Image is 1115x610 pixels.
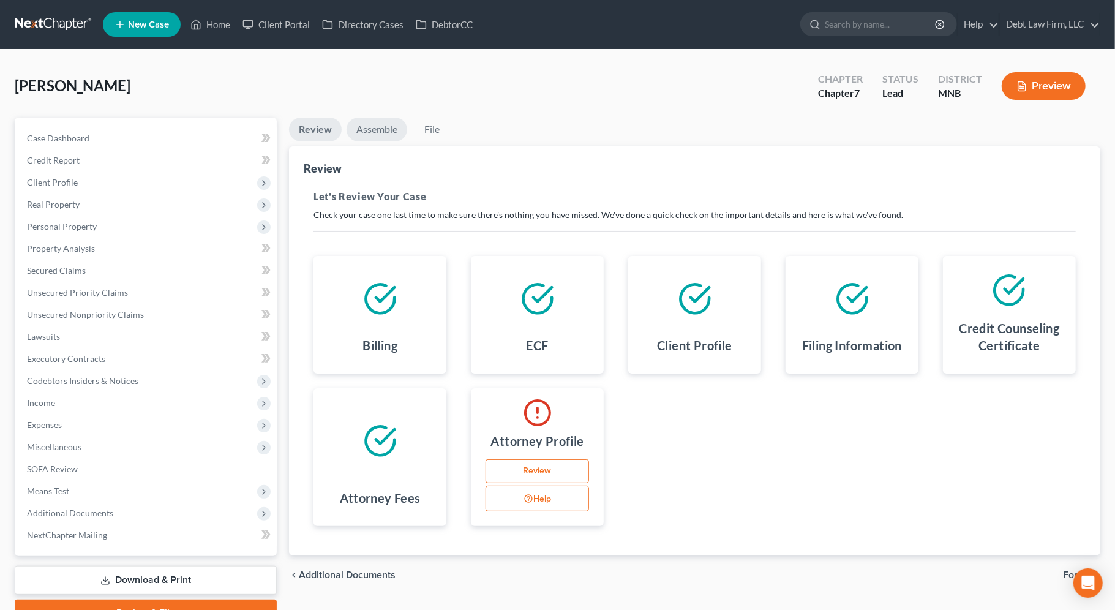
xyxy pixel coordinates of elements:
[27,353,105,364] span: Executory Contracts
[882,72,918,86] div: Status
[854,87,860,99] span: 7
[17,348,277,370] a: Executory Contracts
[313,209,1076,221] p: Check your case one last time to make sure there's nothing you have missed. We've done a quick ch...
[412,118,451,141] a: File
[27,309,144,320] span: Unsecured Nonpriority Claims
[410,13,479,36] a: DebtorCC
[128,20,169,29] span: New Case
[1073,568,1103,598] div: Open Intercom Messenger
[27,243,95,254] span: Property Analysis
[486,486,589,511] button: Help
[289,570,299,580] i: chevron_left
[299,570,396,580] span: Additional Documents
[27,221,97,232] span: Personal Property
[486,459,589,484] a: Review
[527,337,549,354] h4: ECF
[486,486,594,514] div: Help
[17,282,277,304] a: Unsecured Priority Claims
[17,326,277,348] a: Lawsuits
[1000,13,1100,36] a: Debt Law Firm, LLC
[490,432,584,450] h4: Attorney Profile
[802,337,902,354] h4: Filing Information
[27,375,138,386] span: Codebtors Insiders & Notices
[289,570,396,580] a: chevron_left Additional Documents
[17,458,277,480] a: SOFA Review
[1063,570,1100,580] button: Forms chevron_right
[27,155,80,165] span: Credit Report
[17,127,277,149] a: Case Dashboard
[316,13,410,36] a: Directory Cases
[17,238,277,260] a: Property Analysis
[347,118,407,141] a: Assemble
[938,72,982,86] div: District
[27,133,89,143] span: Case Dashboard
[27,508,113,518] span: Additional Documents
[27,199,80,209] span: Real Property
[17,304,277,326] a: Unsecured Nonpriority Claims
[15,77,130,94] span: [PERSON_NAME]
[1002,72,1086,100] button: Preview
[27,397,55,408] span: Income
[27,486,69,496] span: Means Test
[184,13,236,36] a: Home
[818,72,863,86] div: Chapter
[17,524,277,546] a: NextChapter Mailing
[27,331,60,342] span: Lawsuits
[17,260,277,282] a: Secured Claims
[825,13,937,36] input: Search by name...
[953,320,1066,354] h4: Credit Counseling Certificate
[27,530,107,540] span: NextChapter Mailing
[958,13,999,36] a: Help
[882,86,918,100] div: Lead
[15,566,277,595] a: Download & Print
[313,189,1076,204] h5: Let's Review Your Case
[17,149,277,171] a: Credit Report
[1063,570,1091,580] span: Forms
[236,13,316,36] a: Client Portal
[27,464,78,474] span: SOFA Review
[27,265,86,276] span: Secured Claims
[818,86,863,100] div: Chapter
[27,287,128,298] span: Unsecured Priority Claims
[27,420,62,430] span: Expenses
[340,489,421,506] h4: Attorney Fees
[938,86,982,100] div: MNB
[362,337,397,354] h4: Billing
[657,337,732,354] h4: Client Profile
[27,442,81,452] span: Miscellaneous
[304,161,342,176] div: Review
[27,177,78,187] span: Client Profile
[289,118,342,141] a: Review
